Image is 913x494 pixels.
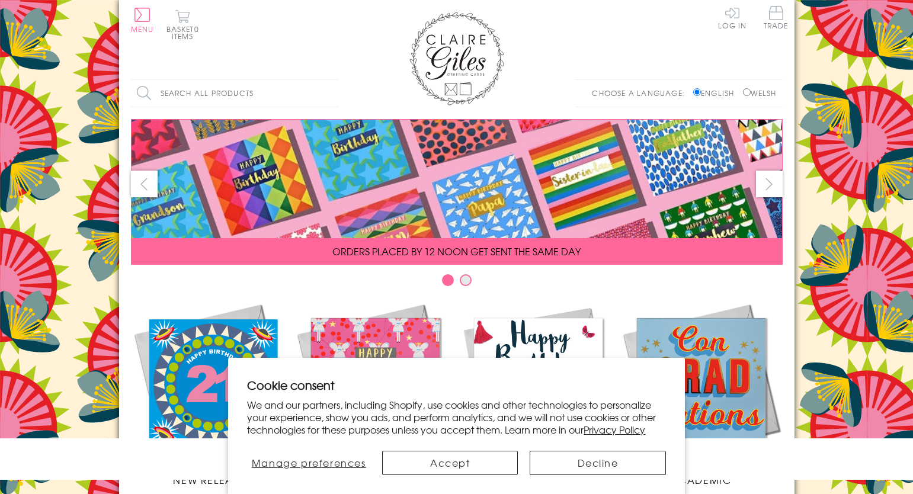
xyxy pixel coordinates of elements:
button: Accept [382,451,518,475]
a: Birthdays [457,301,620,487]
input: English [693,88,701,96]
button: Basket0 items [166,9,199,40]
button: Carousel Page 2 [460,274,472,286]
label: Welsh [743,88,777,98]
a: Log In [718,6,747,29]
button: Decline [530,451,665,475]
span: 0 items [172,24,199,41]
span: Trade [764,6,789,29]
a: New Releases [131,301,294,487]
a: Christmas [294,301,457,487]
a: Academic [620,301,783,487]
h2: Cookie consent [247,377,666,393]
p: Choose a language: [592,88,691,98]
input: Welsh [743,88,751,96]
span: ORDERS PLACED BY 12 NOON GET SENT THE SAME DAY [332,244,581,258]
button: Menu [131,8,154,33]
button: next [756,171,783,197]
img: Claire Giles Greetings Cards [409,12,504,105]
p: We and our partners, including Shopify, use cookies and other technologies to personalize your ex... [247,399,666,435]
button: prev [131,171,158,197]
button: Manage preferences [247,451,370,475]
input: Search all products [131,80,338,107]
span: Manage preferences [252,455,366,470]
a: Trade [764,6,789,31]
a: Privacy Policy [584,422,645,437]
label: English [693,88,740,98]
button: Carousel Page 1 (Current Slide) [442,274,454,286]
input: Search [326,80,338,107]
span: Menu [131,24,154,34]
div: Carousel Pagination [131,274,783,292]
